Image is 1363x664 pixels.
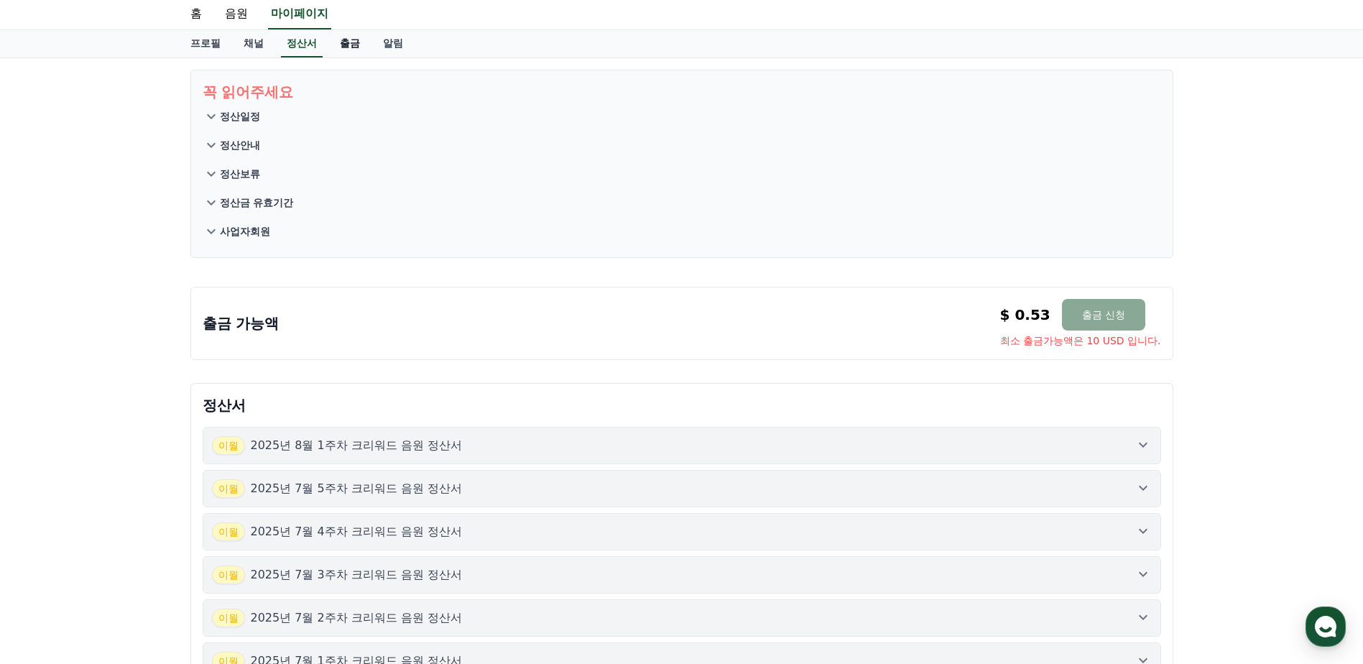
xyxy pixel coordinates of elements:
[203,313,279,333] p: 출금 가능액
[1000,333,1161,348] span: 최소 출금가능액은 10 USD 입니다.
[203,513,1161,550] button: 이월 2025년 7월 4주차 크리워드 음원 정산서
[220,195,294,210] p: 정산금 유효기간
[203,599,1161,637] button: 이월 2025년 7월 2주차 크리워드 음원 정산서
[203,470,1161,507] button: 이월 2025년 7월 5주차 크리워드 음원 정산서
[203,160,1161,188] button: 정산보류
[232,30,275,57] a: 채널
[203,556,1161,594] button: 이월 2025년 7월 3주차 크리워드 음원 정산서
[251,437,463,454] p: 2025년 8월 1주차 크리워드 음원 정산서
[95,456,185,492] a: 대화
[220,224,270,239] p: 사업자회원
[203,427,1161,464] button: 이월 2025년 8월 1주차 크리워드 음원 정산서
[203,82,1161,102] p: 꼭 읽어주세요
[131,478,149,489] span: 대화
[251,566,463,584] p: 2025년 7월 3주차 크리워드 음원 정산서
[45,477,54,489] span: 홈
[220,138,260,152] p: 정산안내
[212,479,245,498] span: 이월
[179,30,232,57] a: 프로필
[203,395,1161,415] p: 정산서
[212,436,245,455] span: 이월
[212,566,245,584] span: 이월
[4,456,95,492] a: 홈
[328,30,371,57] a: 출금
[203,102,1161,131] button: 정산일정
[1062,299,1145,331] button: 출금 신청
[212,522,245,541] span: 이월
[281,30,323,57] a: 정산서
[1000,305,1050,325] p: $ 0.53
[203,131,1161,160] button: 정산안내
[220,109,260,124] p: 정산일정
[251,480,463,497] p: 2025년 7월 5주차 크리워드 음원 정산서
[371,30,415,57] a: 알림
[222,477,239,489] span: 설정
[251,609,463,627] p: 2025년 7월 2주차 크리워드 음원 정산서
[203,217,1161,246] button: 사업자회원
[185,456,276,492] a: 설정
[203,188,1161,217] button: 정산금 유효기간
[212,609,245,627] span: 이월
[251,523,463,540] p: 2025년 7월 4주차 크리워드 음원 정산서
[220,167,260,181] p: 정산보류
